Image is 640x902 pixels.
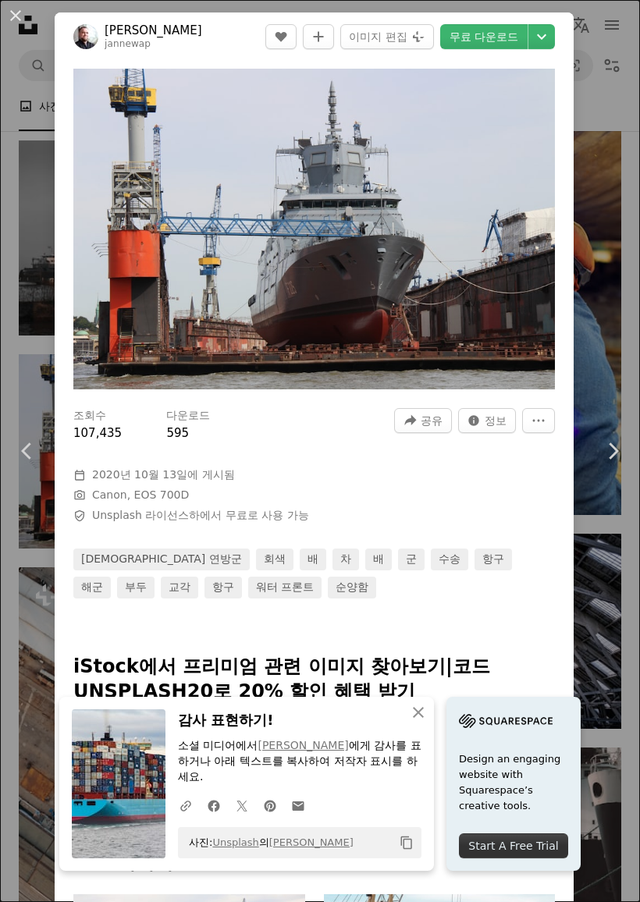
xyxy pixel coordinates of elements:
span: 107,435 [73,426,122,440]
button: 클립보드에 복사하기 [393,829,420,856]
a: 순양함 [328,577,376,598]
span: 595 [166,426,189,440]
a: 부두 [117,577,155,598]
a: Twitter에 공유 [228,790,256,821]
a: 배 [365,549,392,570]
p: 소셜 미디어에서 에게 감사를 표하거나 아래 텍스트를 복사하여 저작자 표시를 하세요. [178,738,421,785]
a: [PERSON_NAME] [258,739,348,751]
a: 이메일로 공유에 공유 [284,790,312,821]
a: 회색 [256,549,293,570]
img: Jan Libbertz의 프로필로 이동 [73,24,98,49]
span: 사진: 의 [181,830,354,855]
a: Facebook에 공유 [200,790,228,821]
img: 낮 동안 부두에 빨간색과 흰색 배 [73,69,555,389]
button: 이 이미지 확대 [73,69,555,389]
h3: 감사 표현하기! [178,709,421,732]
img: file-1705255347840-230a6ab5bca9image [459,709,553,733]
button: 다운로드 크기 선택 [528,24,555,49]
a: Unsplash 라이선스 [92,509,189,521]
a: 워터 프론트 [248,577,322,598]
button: 좋아요 [265,24,297,49]
a: 해군 [73,577,111,598]
a: 배 [300,549,326,570]
a: [PERSON_NAME] [105,23,202,38]
button: 더 많은 작업 [522,408,555,433]
a: Unsplash [212,836,258,848]
h3: 조회수 [73,408,106,424]
a: [PERSON_NAME] [269,836,354,848]
span: 공유 [421,409,443,432]
a: 항구 [475,549,512,570]
a: [DEMOGRAPHIC_DATA] 연방군 [73,549,250,570]
time: 2020년 10월 13일 오후 4시 51분 41초 GMT+9 [92,468,187,481]
a: 항구 [204,577,242,598]
a: 교각 [161,577,198,598]
button: Canon, EOS 700D [92,488,189,503]
div: Start A Free Trial [459,833,568,858]
a: 군 [398,549,425,570]
a: 무료 다운로드 [440,24,528,49]
h3: 다운로드 [166,408,210,424]
span: 하에서 무료로 사용 가능 [92,508,309,524]
a: 수송 [431,549,468,570]
button: 이 이미지 공유 [394,408,452,433]
span: 정보 [485,409,507,432]
button: 컬렉션에 추가 [303,24,334,49]
p: iStock에서 프리미엄 관련 이미지 찾아보기 | 코드 UNSPLASH20로 20% 할인 혜택 받기 [73,655,555,705]
a: Design an engaging website with Squarespace’s creative tools.Start A Free Trial [446,697,581,871]
a: 차 [332,549,359,570]
a: 다음 [585,376,640,526]
a: jannewap [105,38,151,49]
button: 이미지 편집 [340,24,433,49]
span: 에 게시됨 [92,468,235,481]
a: Pinterest에 공유 [256,790,284,821]
button: 이 이미지 관련 통계 [458,408,516,433]
span: Design an engaging website with Squarespace’s creative tools. [459,751,568,814]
